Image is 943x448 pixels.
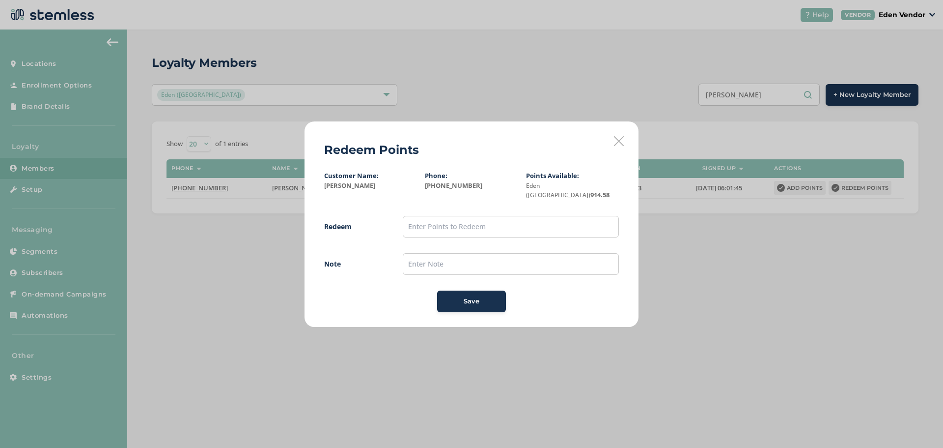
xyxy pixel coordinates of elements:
[425,181,518,191] label: [PHONE_NUMBER]
[324,221,383,232] label: Redeem
[526,171,579,180] label: Points Available:
[437,291,506,312] button: Save
[324,259,383,269] label: Note
[324,171,379,180] label: Customer Name:
[403,253,619,275] input: Enter Note
[464,297,479,306] span: Save
[526,181,590,200] small: Eden ([GEOGRAPHIC_DATA])
[526,181,619,200] label: 914.58
[403,216,619,238] input: Enter Points to Redeem
[324,141,419,159] h2: Redeem Points
[324,181,417,191] label: [PERSON_NAME]
[894,401,943,448] iframe: Chat Widget
[425,171,447,180] label: Phone:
